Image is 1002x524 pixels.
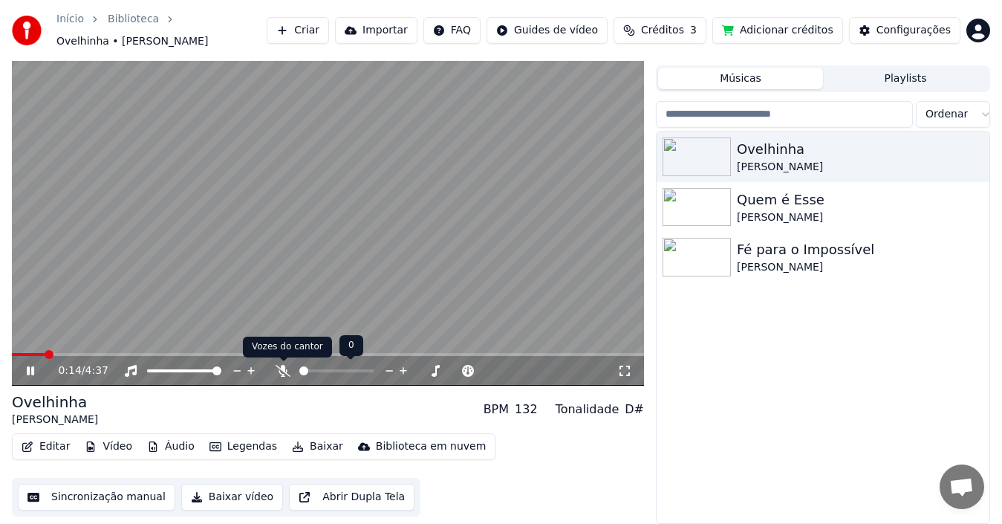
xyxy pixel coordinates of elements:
[12,16,42,45] img: youka
[289,484,414,511] button: Abrir Dupla Tela
[56,34,208,49] span: Ovelhinha • [PERSON_NAME]
[556,401,619,418] div: Tonalidade
[823,68,988,89] button: Playlists
[940,465,984,509] div: Bate-papo aberto
[487,17,608,44] button: Guides de vídeo
[849,17,960,44] button: Configurações
[335,17,417,44] button: Importar
[141,436,201,457] button: Áudio
[58,363,81,378] span: 0:14
[876,23,951,38] div: Configurações
[690,23,697,38] span: 3
[286,436,349,457] button: Baixar
[423,17,481,44] button: FAQ
[79,436,138,457] button: Vídeo
[85,363,108,378] span: 4:37
[737,260,983,275] div: [PERSON_NAME]
[376,439,487,454] div: Biblioteca em nuvem
[339,335,363,356] div: 0
[56,12,84,27] a: Início
[267,17,329,44] button: Criar
[484,401,509,418] div: BPM
[58,363,94,378] div: /
[16,436,76,457] button: Editar
[737,239,983,260] div: Fé para o Impossível
[18,484,175,511] button: Sincronização manual
[625,401,644,418] div: D#
[641,23,684,38] span: Créditos
[925,107,968,122] span: Ordenar
[614,17,706,44] button: Créditos3
[515,401,538,418] div: 132
[737,139,983,160] div: Ovelhinha
[204,436,283,457] button: Legendas
[56,12,267,49] nav: breadcrumb
[12,392,98,413] div: Ovelhinha
[737,210,983,225] div: [PERSON_NAME]
[12,413,98,427] div: [PERSON_NAME]
[658,68,823,89] button: Músicas
[737,160,983,175] div: [PERSON_NAME]
[243,337,332,358] div: Vozes do cantor
[737,190,983,210] div: Quem é Esse
[712,17,843,44] button: Adicionar créditos
[108,12,159,27] a: Biblioteca
[181,484,283,511] button: Baixar vídeo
